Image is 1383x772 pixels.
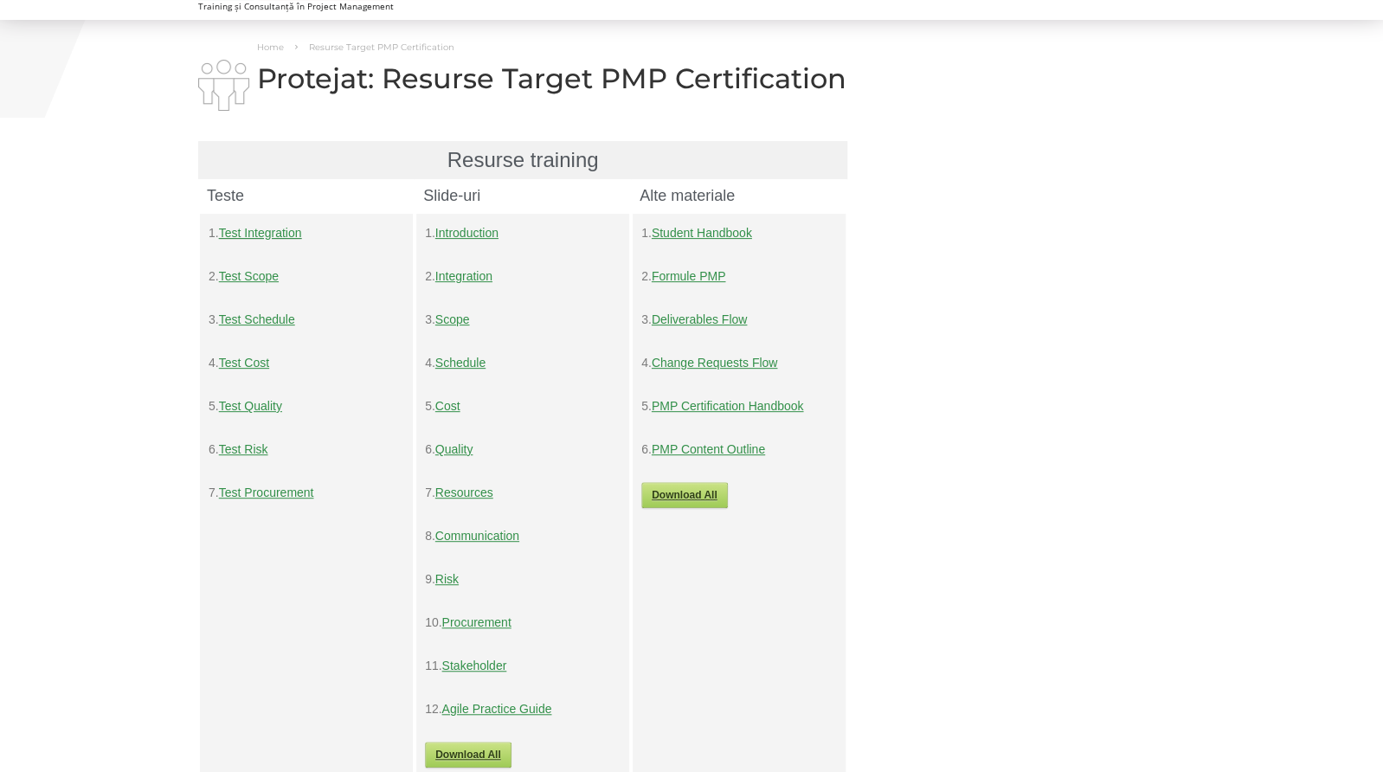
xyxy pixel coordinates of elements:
p: 5. [209,396,404,417]
a: Formule PMP [652,269,726,283]
p: 10. [425,612,621,634]
a: Test Integration [219,226,302,240]
p: 3. [425,309,621,331]
p: 4. [641,352,837,374]
img: i-02.png [198,60,249,111]
a: Download All [641,482,728,508]
h4: Alte materiale [640,188,839,203]
p: 5. [641,396,837,417]
span: Training și Consultanță în Project Management [198,2,426,11]
a: Test Scope [219,269,279,283]
p: 9. [425,569,621,590]
p: 5. [425,396,621,417]
a: Procurement [441,615,511,629]
a: Quality [435,442,473,456]
p: 1. [209,222,404,244]
h3: Resurse training [207,150,839,170]
h1: Protejat: Resurse Target PMP Certification [198,63,847,93]
p: 2. [209,266,404,287]
a: Integration [435,269,492,283]
a: Test Risk [219,442,268,456]
a: Deliverables Flow [652,312,747,326]
span: Resurse Target PMP Certification [309,42,454,53]
a: Schedule [435,356,486,370]
a: Resources [435,486,493,499]
h4: Teste [207,188,406,203]
a: Test Quality [219,399,282,413]
a: Agile Practice Guide [441,702,551,716]
p: 7. [425,482,621,504]
a: Introduction [435,226,499,240]
a: PMP Content Outline [652,442,765,456]
p: 2. [641,266,837,287]
a: Cost [435,399,460,413]
p: 1. [641,222,837,244]
p: 3. [209,309,404,331]
p: 1. [425,222,621,244]
a: Change Requests Flow [652,356,778,370]
p: 2. [425,266,621,287]
a: Test Procurement [219,486,314,499]
p: 6. [425,439,621,460]
a: Test Cost [219,356,269,370]
a: Stakeholder [441,659,506,672]
a: Risk [435,572,459,586]
p: 6. [641,439,837,460]
a: Test Schedule [219,312,295,326]
p: 3. [641,309,837,331]
a: Communication [435,529,519,543]
p: 4. [209,352,404,374]
p: 6. [209,439,404,460]
p: 8. [425,525,621,547]
h4: Slide-uri [423,188,622,203]
p: 12. [425,698,621,720]
a: Home [257,42,284,53]
p: 4. [425,352,621,374]
a: Download All [425,742,511,768]
a: Scope [435,312,470,326]
p: 11. [425,655,621,677]
p: 7. [209,482,404,504]
a: Student Handbook [652,226,752,240]
a: PMP Certification Handbook [652,399,804,413]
